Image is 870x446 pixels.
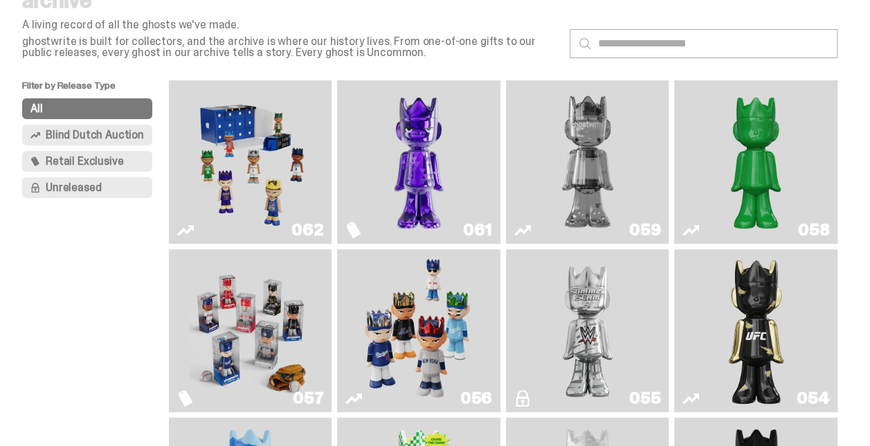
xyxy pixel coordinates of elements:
[358,255,480,407] img: Game Face (2025)
[177,255,324,407] a: Game Face (2025)
[177,86,324,238] a: Game Face (2025)
[358,86,480,238] img: Fantasy
[190,86,311,238] img: Game Face (2025)
[629,390,660,407] div: 055
[345,86,492,238] a: Fantasy
[46,156,123,167] span: Retail Exclusive
[695,86,817,238] img: Schrödinger's ghost: Sunday Green
[682,86,829,238] a: Schrödinger's ghost: Sunday Green
[345,255,492,407] a: Game Face (2025)
[527,255,649,407] img: I Was There SummerSlam
[463,222,492,238] div: 061
[514,255,661,407] a: I Was There SummerSlam
[514,86,661,238] a: Two
[460,390,492,407] div: 056
[798,222,829,238] div: 058
[22,98,152,119] button: All
[682,255,829,407] a: Ruby
[46,182,101,193] span: Unreleased
[30,103,43,114] span: All
[22,151,152,172] button: Retail Exclusive
[629,222,660,238] div: 059
[46,130,144,141] span: Blind Dutch Auction
[293,390,323,407] div: 057
[22,80,169,98] p: Filter by Release Type
[723,255,789,407] img: Ruby
[22,177,152,198] button: Unreleased
[291,222,323,238] div: 062
[190,255,311,407] img: Game Face (2025)
[797,390,829,407] div: 054
[22,19,559,30] p: A living record of all the ghosts we've made.
[22,36,559,58] p: ghostwrite is built for collectors, and the archive is where our history lives. From one-of-one g...
[22,125,152,145] button: Blind Dutch Auction
[527,86,649,238] img: Two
